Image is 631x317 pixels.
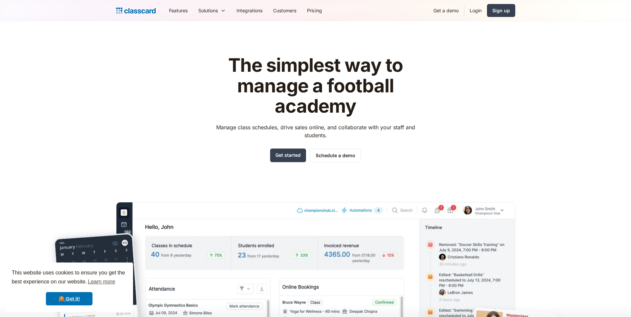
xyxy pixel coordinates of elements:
h1: The simplest way to manage a football academy [210,55,421,117]
div: Solutions [198,7,218,14]
a: Features [164,3,193,18]
div: Solutions [193,3,231,18]
p: Manage class schedules, drive sales online, and collaborate with your staff and students. [210,123,421,139]
a: Customers [268,3,302,18]
span: This website uses cookies to ensure you get the best experience on our website. [12,269,127,287]
div: cookieconsent [5,263,133,312]
a: Schedule a demo [310,149,361,162]
a: Sign up [487,4,515,17]
div: Sign up [492,7,510,14]
a: Integrations [231,3,268,18]
a: learn more about cookies [87,277,116,287]
a: home [116,6,156,15]
a: Get started [270,149,306,162]
a: Get a demo [428,3,464,18]
a: dismiss cookie message [46,292,92,305]
a: Login [464,3,487,18]
a: Pricing [302,3,327,18]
